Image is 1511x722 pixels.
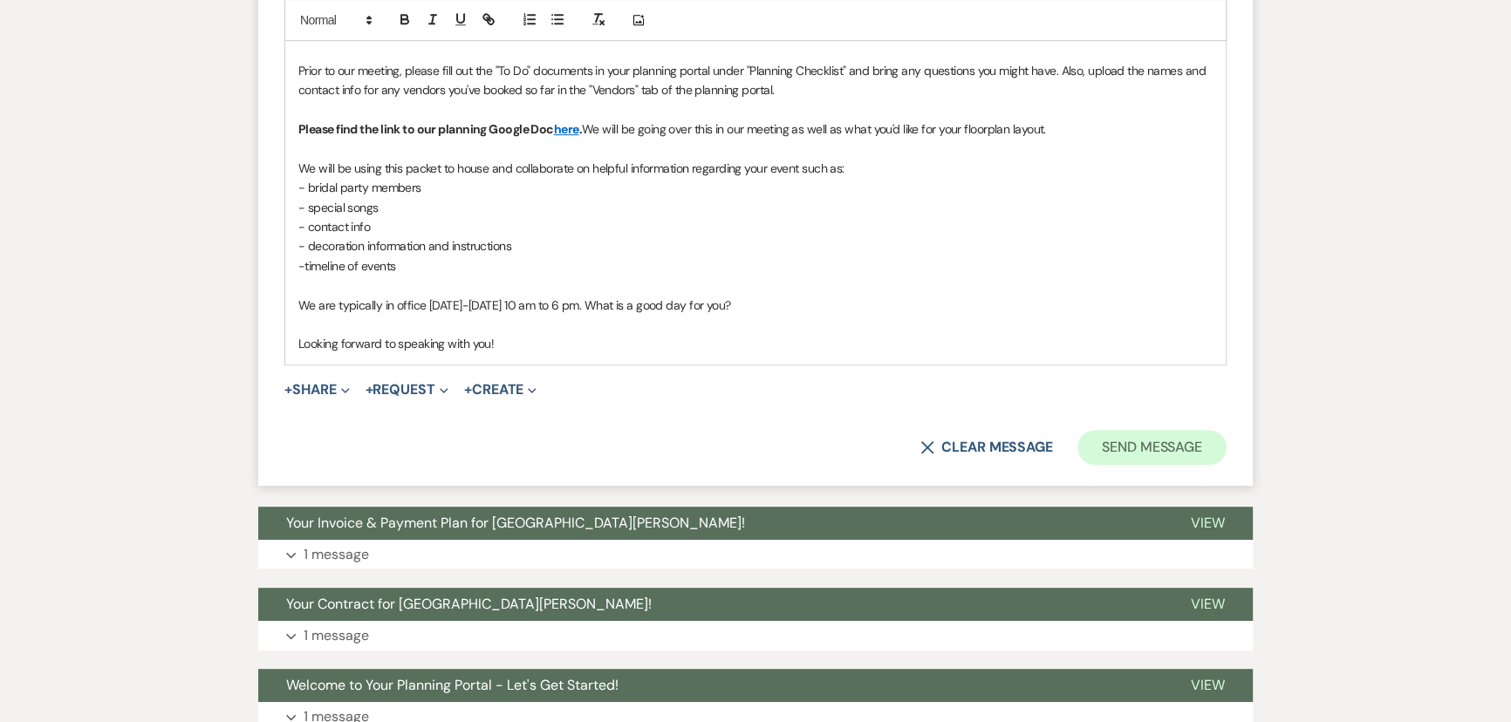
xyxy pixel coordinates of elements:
p: We will be using this packet to house and collaborate on helpful information regarding your event... [298,159,1213,178]
a: here [554,121,579,137]
p: Looking forward to speaking with you! [298,334,1213,353]
p: - bridal party members [298,178,1213,197]
button: View [1163,669,1253,702]
button: Your Contract for [GEOGRAPHIC_DATA][PERSON_NAME]! [258,588,1163,621]
button: Send Message [1077,430,1227,465]
span: View [1191,595,1225,613]
span: Prior to our meeting, please fill out the "To Do" documents in your planning portal under "Planni... [298,63,1208,98]
button: Request [366,383,448,397]
button: 1 message [258,621,1253,650]
p: - contact info [298,217,1213,236]
p: We are typically in office [DATE]-[DATE] 10 am to 6 pm. What is a good day for you? [298,296,1213,315]
p: 1 message [304,543,369,566]
button: 1 message [258,540,1253,569]
button: Create [464,383,537,397]
button: Welcome to Your Planning Portal - Let's Get Started! [258,669,1163,702]
p: - special songs [298,198,1213,217]
p: - decoration information and instructions [298,236,1213,255]
button: View [1163,588,1253,621]
button: Your Invoice & Payment Plan for [GEOGRAPHIC_DATA][PERSON_NAME]! [258,507,1163,540]
p: 1 message [304,624,369,647]
span: Welcome to Your Planning Portal - Let's Get Started! [286,676,619,694]
span: + [284,383,292,397]
span: View [1191,676,1225,694]
button: Clear message [920,440,1053,454]
span: + [464,383,472,397]
span: View [1191,514,1225,532]
strong: Please find the link to our planning Google Doc . [298,121,582,137]
button: Share [284,383,350,397]
button: View [1163,507,1253,540]
p: -timeline of events [298,256,1213,276]
span: We will be going over this in our meeting as well as what you'd like for your floorplan layout. [582,121,1046,137]
span: Your Invoice & Payment Plan for [GEOGRAPHIC_DATA][PERSON_NAME]! [286,514,745,532]
span: Your Contract for [GEOGRAPHIC_DATA][PERSON_NAME]! [286,595,652,613]
span: + [366,383,373,397]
